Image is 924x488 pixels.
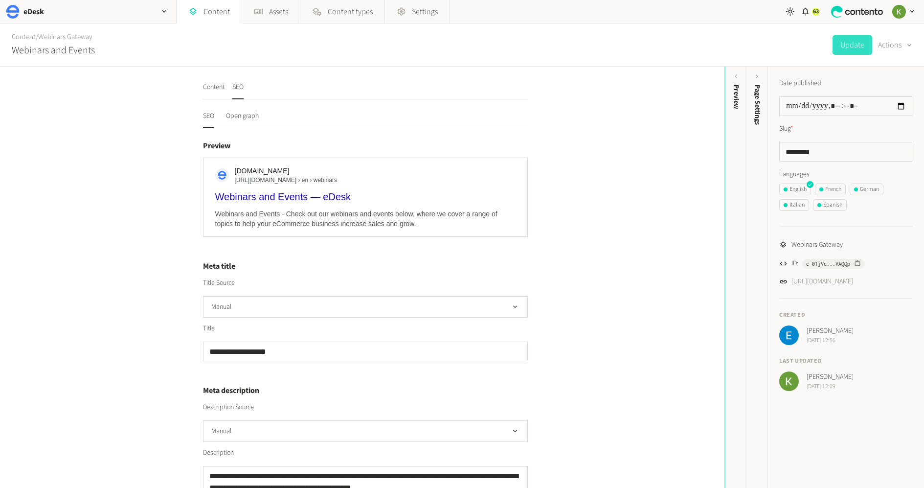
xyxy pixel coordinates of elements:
[12,32,36,42] a: Content
[784,185,807,194] div: English
[38,32,92,42] a: Webinars Gateway
[203,402,254,412] label: Description Source
[878,35,912,55] button: Actions
[203,296,528,318] button: Manual
[791,277,853,287] a: [URL][DOMAIN_NAME]
[779,78,821,89] label: Date published
[23,6,44,18] h2: eDesk
[784,201,805,209] div: Italian
[328,6,373,18] span: Content types
[819,185,841,194] div: French
[807,372,854,382] span: [PERSON_NAME]
[203,111,214,128] button: SEO
[817,201,842,209] div: Spanish
[203,140,528,152] h4: Preview
[813,199,847,211] button: Spanish
[226,111,259,128] button: Open graph
[807,326,854,336] span: [PERSON_NAME]
[12,43,95,58] h2: Webinars and Events
[779,169,912,180] label: Languages
[203,260,528,272] h4: Meta title
[779,184,811,195] button: English
[203,82,225,99] button: Content
[779,372,799,391] img: Keelin Terry
[731,85,741,109] div: Preview
[813,7,819,16] span: 63
[779,311,912,320] h4: Created
[791,258,798,269] span: ID:
[854,185,879,194] div: German
[802,259,865,269] button: c_01jVc...VAQQp
[815,184,846,195] button: French
[203,448,234,458] label: Description
[850,184,883,195] button: German
[807,382,854,391] span: [DATE] 12:09
[203,278,235,288] label: Title Source
[203,420,528,442] button: Manual
[779,199,809,211] button: Italian
[232,82,244,99] button: SEO
[203,385,528,396] h4: Meta description
[779,124,793,134] label: Slug
[36,32,38,42] span: /
[752,85,763,125] span: Page Settings
[215,209,516,229] div: Webinars and Events - Check out our webinars and events below, where we cover a range of topics t...
[779,357,912,366] h4: Last updated
[203,324,215,334] label: Title
[235,176,337,185] span: [URL][DOMAIN_NAME] › en › webinars
[892,5,906,19] img: Keelin Terry
[215,166,516,203] a: [DOMAIN_NAME][URL][DOMAIN_NAME] › en › webinarsWebinars and Events — eDesk
[215,190,516,203] div: Webinars and Events — eDesk
[806,259,850,268] span: c_01jVc...VAQQp
[791,240,843,250] span: Webinars Gateway
[218,171,226,180] img: apple-touch-icon.png
[235,166,337,176] span: [DOMAIN_NAME]
[779,325,799,345] img: Emmanuel Retzepter
[6,5,20,19] img: eDesk
[412,6,438,18] span: Settings
[807,336,854,345] span: [DATE] 12:56
[833,35,872,55] button: Update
